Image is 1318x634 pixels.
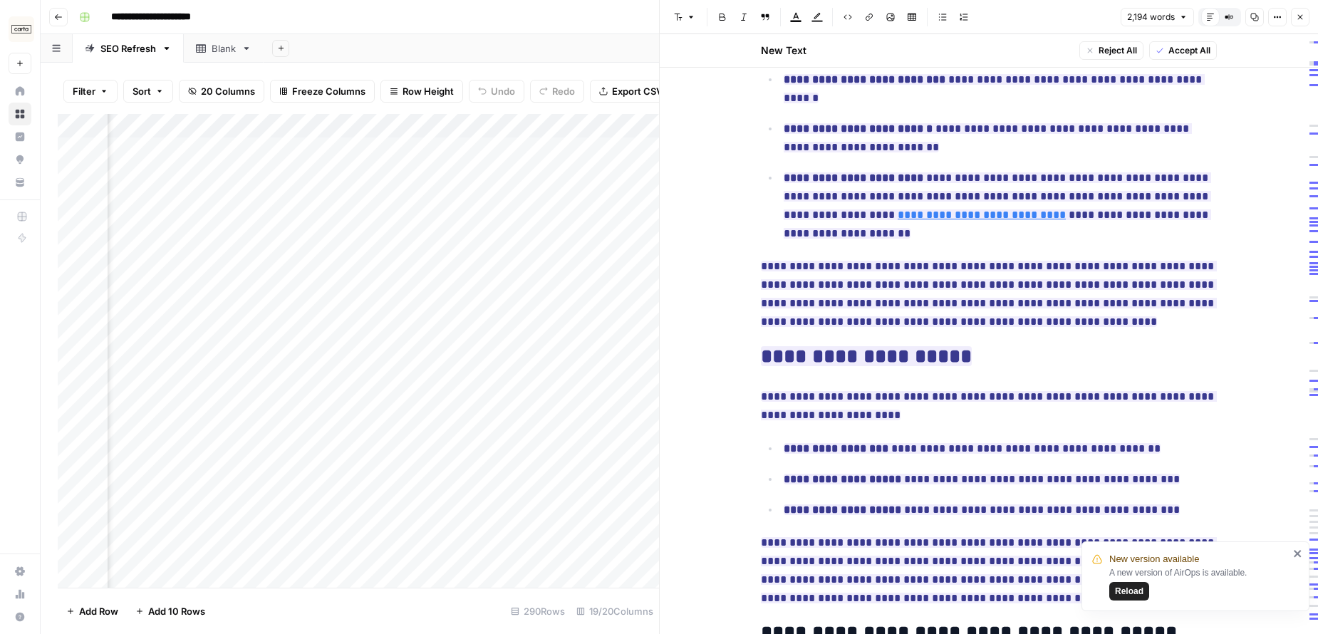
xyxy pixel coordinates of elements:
[184,34,264,63] a: Blank
[73,34,184,63] a: SEO Refresh
[148,604,205,618] span: Add 10 Rows
[100,41,156,56] div: SEO Refresh
[1149,41,1217,60] button: Accept All
[123,80,173,103] button: Sort
[63,80,118,103] button: Filter
[9,11,31,47] button: Workspace: Carta
[9,583,31,606] a: Usage
[571,600,659,623] div: 19/20 Columns
[9,125,31,148] a: Insights
[73,84,95,98] span: Filter
[590,80,672,103] button: Export CSV
[9,171,31,194] a: Your Data
[9,80,31,103] a: Home
[79,604,118,618] span: Add Row
[1109,582,1149,601] button: Reload
[133,84,151,98] span: Sort
[1121,8,1194,26] button: 2,194 words
[127,600,214,623] button: Add 10 Rows
[380,80,463,103] button: Row Height
[403,84,454,98] span: Row Height
[469,80,524,103] button: Undo
[491,84,515,98] span: Undo
[1109,566,1289,601] div: A new version of AirOps is available.
[1115,585,1143,598] span: Reload
[1293,548,1303,559] button: close
[9,606,31,628] button: Help + Support
[530,80,584,103] button: Redo
[552,84,575,98] span: Redo
[270,80,375,103] button: Freeze Columns
[9,560,31,583] a: Settings
[505,600,571,623] div: 290 Rows
[9,16,34,42] img: Carta Logo
[58,600,127,623] button: Add Row
[1127,11,1175,24] span: 2,194 words
[9,103,31,125] a: Browse
[179,80,264,103] button: 20 Columns
[761,43,806,58] h2: New Text
[212,41,236,56] div: Blank
[1109,552,1199,566] span: New version available
[1099,44,1137,57] span: Reject All
[9,148,31,171] a: Opportunities
[292,84,365,98] span: Freeze Columns
[1079,41,1143,60] button: Reject All
[1168,44,1210,57] span: Accept All
[612,84,663,98] span: Export CSV
[201,84,255,98] span: 20 Columns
